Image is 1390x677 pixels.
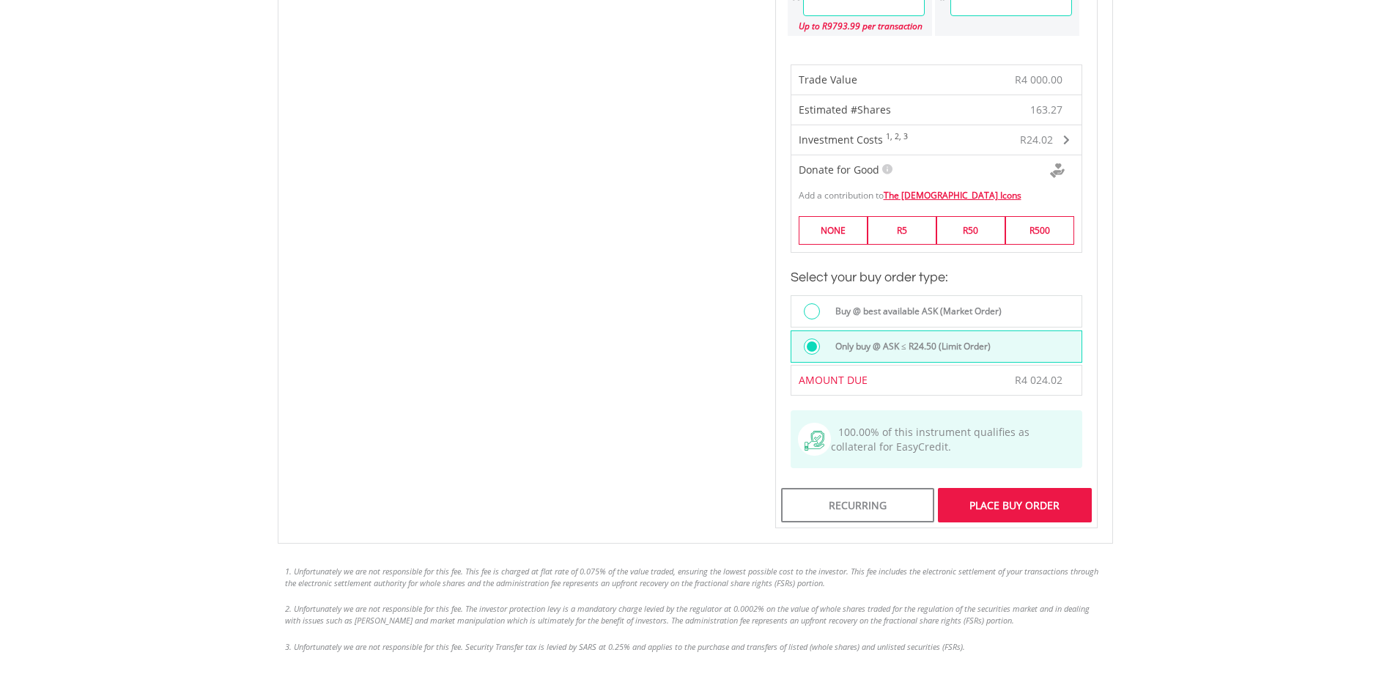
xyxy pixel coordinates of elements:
span: R24.02 [1020,133,1053,147]
label: R50 [936,216,1005,245]
div: Add a contribution to [791,182,1082,201]
div: Recurring [781,488,934,522]
li: 1. Unfortunately we are not responsible for this fee. This fee is charged at flat rate of 0.075% ... [285,566,1106,588]
span: 163.27 [1030,103,1062,117]
span: Trade Value [799,73,857,86]
span: 100.00% of this instrument qualifies as collateral for EasyCredit. [831,425,1029,454]
a: The [DEMOGRAPHIC_DATA] Icons [884,189,1021,201]
label: R500 [1005,216,1074,245]
img: collateral-qualifying-green.svg [805,431,824,451]
span: Investment Costs [799,133,883,147]
span: R4 000.00 [1015,73,1062,86]
span: Estimated #Shares [799,103,891,116]
label: Only buy @ ASK ≤ R24.50 (Limit Order) [827,338,991,355]
span: R4 024.02 [1015,373,1062,387]
li: 2. Unfortunately we are not responsible for this fee. The investor protection levy is a mandatory... [285,603,1106,626]
img: Donte For Good [1050,163,1065,178]
label: Buy @ best available ASK (Market Order) [827,303,1002,319]
h3: Select your buy order type: [791,267,1082,288]
label: R5 [868,216,936,245]
sup: 1, 2, 3 [886,131,908,141]
div: Place Buy Order [938,488,1091,522]
span: Donate for Good [799,163,879,177]
div: Up to R9793.99 per transaction [788,16,925,36]
label: NONE [799,216,868,245]
span: AMOUNT DUE [799,373,868,387]
li: 3. Unfortunately we are not responsible for this fee. Security Transfer tax is levied by SARS at ... [285,641,1106,653]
